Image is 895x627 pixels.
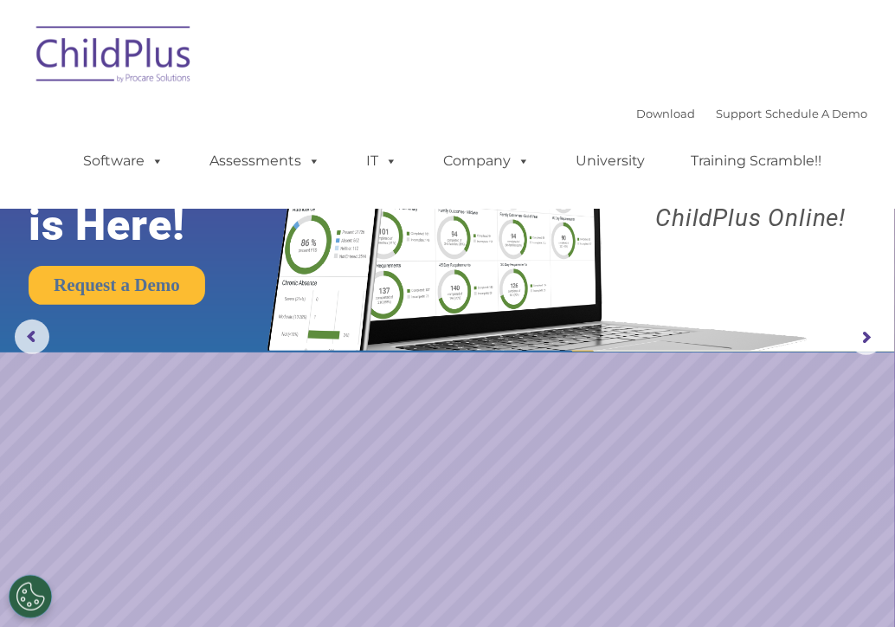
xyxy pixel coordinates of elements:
[28,14,201,100] img: ChildPlus by Procare Solutions
[192,144,338,178] a: Assessments
[636,107,695,120] a: Download
[349,144,415,178] a: IT
[618,113,884,229] rs-layer: Boost your productivity and streamline your success in ChildPlus Online!
[426,144,547,178] a: Company
[636,107,867,120] font: |
[29,266,205,305] a: Request a Demo
[716,107,762,120] a: Support
[765,107,867,120] a: Schedule A Demo
[558,144,662,178] a: University
[9,575,52,618] button: Cookies Settings
[673,144,839,178] a: Training Scramble!!
[66,144,181,178] a: Software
